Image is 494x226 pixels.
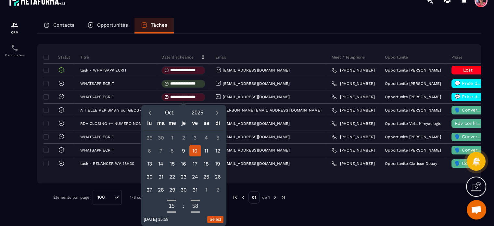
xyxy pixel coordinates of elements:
[2,53,28,57] p: Planificateur
[385,108,441,113] p: Opportunité [PERSON_NAME]
[201,132,212,143] div: 4
[280,194,286,200] img: next
[144,217,169,222] div: 10/10/2025 15:58
[191,199,200,202] button: Increment minutes
[144,132,223,195] div: Calendar days
[167,171,178,182] div: 22
[144,158,155,169] div: 13
[201,171,212,182] div: 25
[2,39,28,62] a: schedulerschedulerPlanificateur
[212,158,223,169] div: 19
[184,107,211,119] button: Open years overlay
[107,194,113,201] input: Search for option
[178,158,189,169] div: 16
[53,195,89,200] p: Éléments par page
[144,145,155,156] div: 6
[332,161,375,166] a: [PHONE_NUMBER]
[212,132,223,143] div: 5
[167,119,178,130] div: me
[178,132,189,143] div: 2
[167,211,176,213] button: Decrement hours
[385,161,437,166] p: Opportunité Clarisse Douay
[189,119,201,130] div: ve
[167,158,178,169] div: 15
[212,171,223,182] div: 26
[11,44,19,52] img: scheduler
[385,68,441,73] p: Opportunité [PERSON_NAME]
[332,55,365,60] p: Meet / Téléphone
[2,31,28,34] p: CRM
[332,148,375,153] a: [PHONE_NUMBER]
[332,108,375,113] a: [PHONE_NUMBER]
[167,132,178,143] div: 1
[80,81,114,86] p: WHATSAPP ECRIT
[155,158,167,169] div: 14
[189,171,201,182] div: 24
[211,109,223,117] button: Next month
[80,68,127,73] p: task - WHATSAPP ECRIT
[144,119,223,195] div: Calendar wrapper
[37,18,81,33] a: Contacts
[93,190,122,205] div: Search for option
[385,121,441,126] p: Opportunité Vefa Kimyacioglu
[80,135,114,139] p: WHATSAPP ECRIT
[385,55,408,60] p: Opportunité
[134,18,174,33] a: Tâches
[232,194,238,200] img: prev
[161,55,194,60] p: Date d’échéance
[201,158,212,169] div: 18
[180,203,187,209] div: :
[178,145,189,156] div: 9
[248,191,260,204] p: 01
[332,94,375,100] a: [PHONE_NUMBER]
[167,202,176,211] button: Open hours overlay
[332,68,375,73] a: [PHONE_NUMBER]
[201,119,212,130] div: sa
[155,119,167,130] div: ma
[215,55,226,60] p: Email
[451,55,462,60] p: Phase
[332,134,375,140] a: [PHONE_NUMBER]
[212,119,223,130] div: di
[272,194,278,200] img: next
[80,108,150,113] p: A T ELLE REP SMS ? ou [GEOGRAPHIC_DATA]?
[11,21,19,29] img: formation
[189,158,201,169] div: 17
[207,216,223,223] button: Select
[332,81,375,86] a: [PHONE_NUMBER]
[144,184,155,195] div: 27
[212,145,223,156] div: 12
[155,171,167,182] div: 21
[262,195,270,200] p: de 1
[130,195,165,200] p: 1-8 sur 8 éléments
[212,184,223,195] div: 2
[189,184,201,195] div: 31
[45,55,70,60] p: Statut
[189,132,201,143] div: 3
[80,148,114,153] p: WHATSAPP ECRIT
[80,55,89,60] p: Titre
[240,194,246,200] img: prev
[467,200,486,219] div: Ouvrir le chat
[385,81,441,86] p: Opportunité [PERSON_NAME]
[385,135,441,139] p: Opportunité [PERSON_NAME]
[80,161,134,166] p: task - RELANCER WA 18H30
[151,22,167,28] p: Tâches
[95,194,107,201] span: 100
[332,121,375,126] a: [PHONE_NUMBER]
[81,18,134,33] a: Opportunités
[167,199,176,202] button: Increment hours
[144,171,155,182] div: 20
[53,22,74,28] p: Contacts
[156,107,184,119] button: Open months overlay
[97,22,128,28] p: Opportunités
[144,109,156,117] button: Previous month
[155,132,167,143] div: 30
[178,171,189,182] div: 23
[2,16,28,39] a: formationformationCRM
[201,145,212,156] div: 11
[80,121,150,126] p: RDV CLOSING ++ NUMERO NON ATTRIBUE
[385,148,441,153] p: Opportunité [PERSON_NAME]
[189,145,201,156] div: 10
[385,95,441,99] p: Opportunité [PERSON_NAME]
